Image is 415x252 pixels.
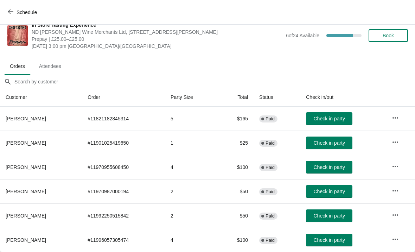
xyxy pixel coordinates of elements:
td: 4 [165,155,218,179]
button: Check in party [306,234,352,246]
span: Check in party [313,140,345,146]
span: Check in party [313,189,345,194]
img: In Store Tasting Experience [7,25,28,46]
th: Status [254,88,300,107]
span: [PERSON_NAME] [6,237,46,243]
td: 2 [165,203,218,228]
td: # 11821182845314 [82,107,165,131]
td: # 11970987000194 [82,179,165,203]
td: # 11901025419650 [82,131,165,155]
span: Check in party [313,213,345,219]
span: 6 of 24 Available [286,33,319,38]
td: # 11970955608450 [82,155,165,179]
span: [PERSON_NAME] [6,116,46,121]
span: Orders [4,60,31,73]
td: $50 [218,203,254,228]
span: Attendees [33,60,67,73]
button: Check in party [306,185,352,198]
td: $100 [218,228,254,252]
span: Paid [266,165,275,170]
span: ND [PERSON_NAME] Wine Merchants Ltd, [STREET_ADDRESS][PERSON_NAME] [32,29,282,36]
span: Schedule [17,10,37,15]
button: Schedule [4,6,43,19]
td: # 11992250515842 [82,203,165,228]
button: Check in party [306,112,352,125]
button: Check in party [306,209,352,222]
th: Order [82,88,165,107]
th: Check in/out [300,88,386,107]
td: # 11996057305474 [82,228,165,252]
td: $25 [218,131,254,155]
span: Check in party [313,237,345,243]
span: Paid [266,116,275,122]
td: $50 [218,179,254,203]
span: [PERSON_NAME] [6,164,46,170]
button: Check in party [306,137,352,149]
span: Prepay | £25.00–£25.00 [32,36,282,43]
td: 4 [165,228,218,252]
th: Total [218,88,254,107]
td: 1 [165,131,218,155]
span: Check in party [313,116,345,121]
input: Search by customer [14,75,415,88]
span: [PERSON_NAME] [6,140,46,146]
th: Party Size [165,88,218,107]
span: [DATE] 3:00 pm [GEOGRAPHIC_DATA]/[GEOGRAPHIC_DATA] [32,43,282,50]
span: Check in party [313,164,345,170]
td: $165 [218,107,254,131]
td: 5 [165,107,218,131]
td: 2 [165,179,218,203]
span: [PERSON_NAME] [6,189,46,194]
span: Paid [266,238,275,243]
span: In Store Tasting Experience [32,21,282,29]
button: Check in party [306,161,352,174]
span: Paid [266,140,275,146]
button: Book [369,29,408,42]
span: Paid [266,213,275,219]
td: $100 [218,155,254,179]
span: Book [383,33,394,38]
span: Paid [266,189,275,195]
span: [PERSON_NAME] [6,213,46,219]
